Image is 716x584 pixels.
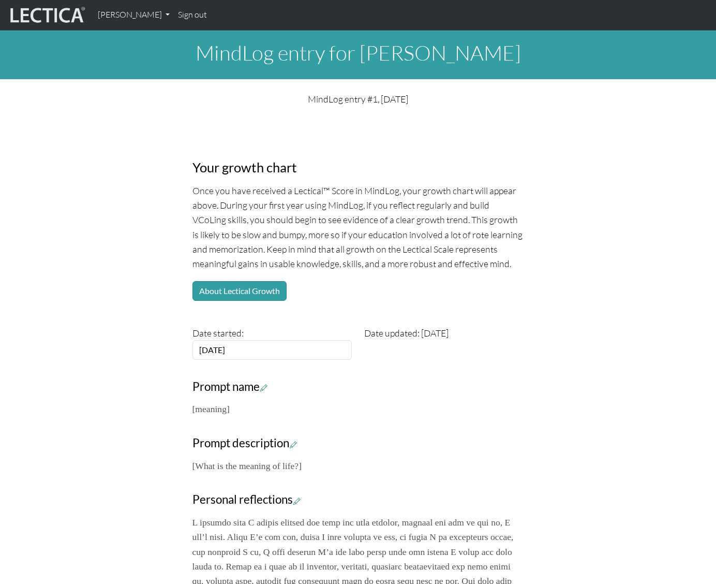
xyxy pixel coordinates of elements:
[8,5,85,25] img: lecticalive
[358,326,530,360] div: Date updated: [DATE]
[192,326,244,340] label: Date started:
[174,4,211,26] a: Sign out
[192,436,524,450] h3: Prompt description
[192,183,524,271] p: Once you have received a Lectical™ Score in MindLog, your growth chart will appear above. During ...
[192,493,524,507] h3: Personal reflections
[94,4,174,26] a: [PERSON_NAME]
[192,281,287,301] button: About Lectical Growth
[192,402,524,416] p: [meaning]
[192,92,524,106] p: MindLog entry #1, [DATE]
[192,159,524,176] h3: Your growth chart
[192,380,524,394] h3: Prompt name
[192,459,524,473] p: [What is the meaning of life?]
